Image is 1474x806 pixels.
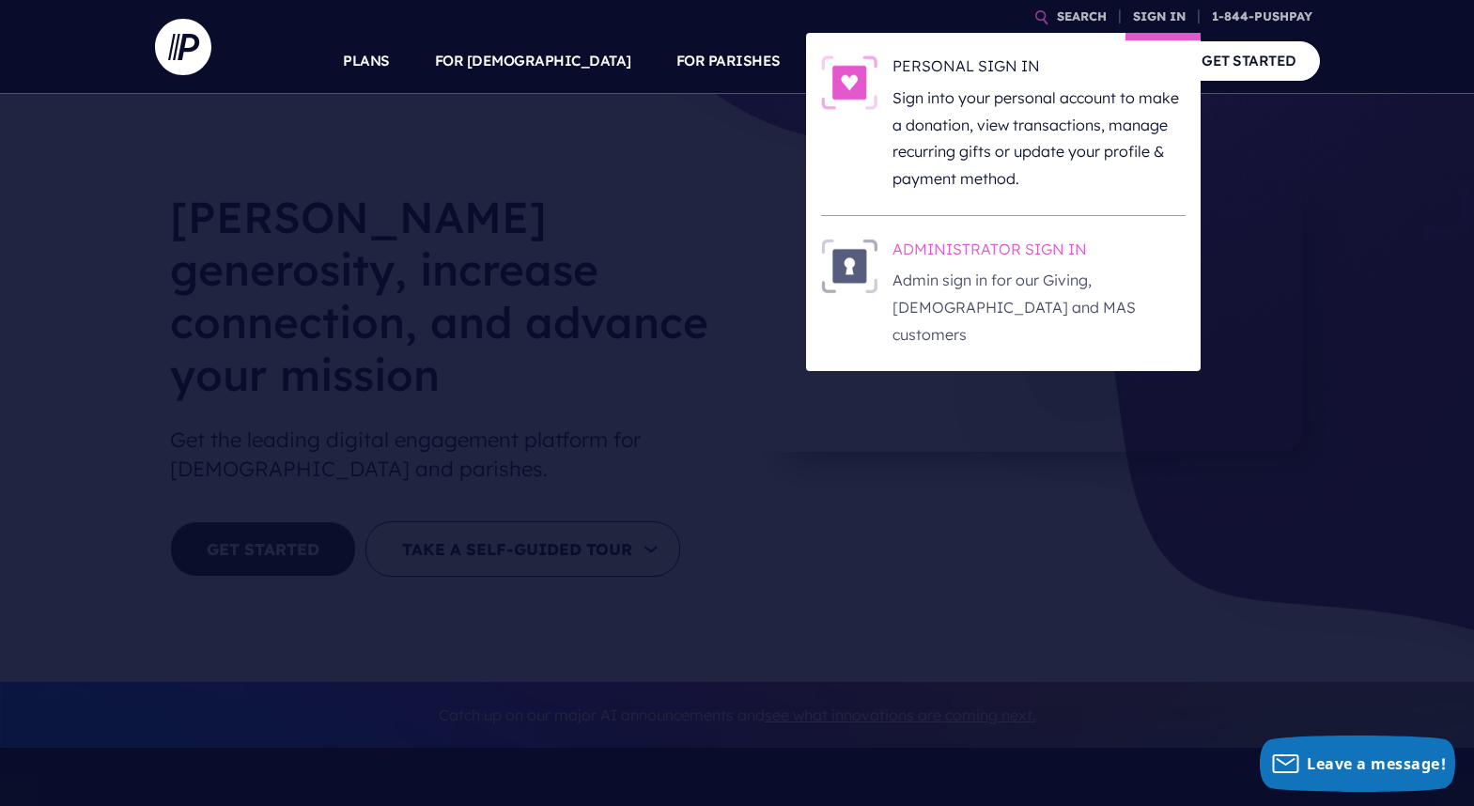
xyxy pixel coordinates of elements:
a: SOLUTIONS [826,28,909,94]
img: PERSONAL SIGN IN - Illustration [821,55,877,110]
span: Leave a message! [1307,753,1446,774]
a: PERSONAL SIGN IN - Illustration PERSONAL SIGN IN Sign into your personal account to make a donati... [821,55,1186,193]
button: Leave a message! [1260,736,1455,792]
a: ADMINISTRATOR SIGN IN - Illustration ADMINISTRATOR SIGN IN Admin sign in for our Giving, [DEMOGRA... [821,239,1186,349]
a: FOR [DEMOGRAPHIC_DATA] [435,28,631,94]
a: COMPANY [1064,28,1134,94]
p: Admin sign in for our Giving, [DEMOGRAPHIC_DATA] and MAS customers [892,267,1186,348]
h6: ADMINISTRATOR SIGN IN [892,239,1186,267]
a: FOR PARISHES [676,28,781,94]
p: Sign into your personal account to make a donation, view transactions, manage recurring gifts or ... [892,85,1186,193]
img: ADMINISTRATOR SIGN IN - Illustration [821,239,877,293]
a: GET STARTED [1178,41,1320,80]
a: EXPLORE [954,28,1019,94]
a: PLANS [343,28,390,94]
h6: PERSONAL SIGN IN [892,55,1186,84]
